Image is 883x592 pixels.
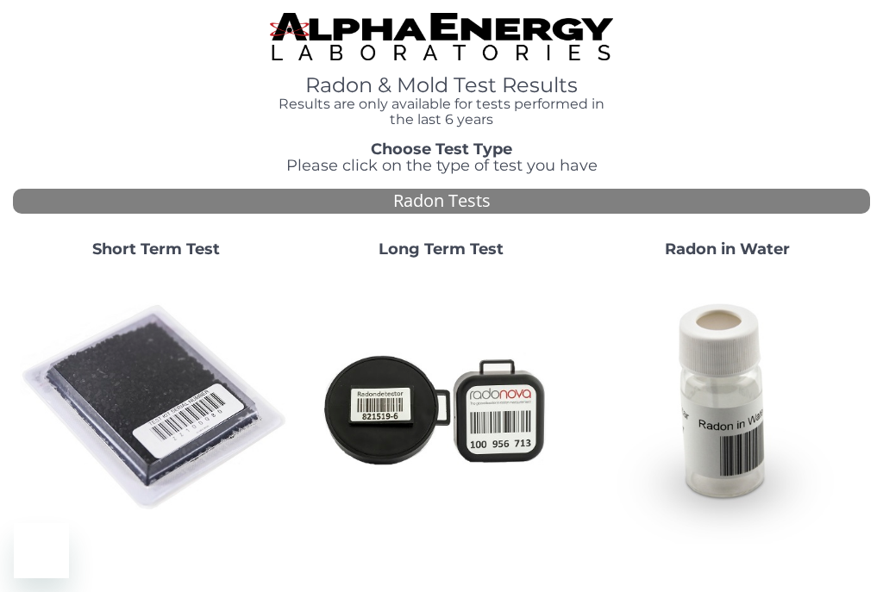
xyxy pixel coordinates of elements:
[270,13,613,60] img: TightCrop.jpg
[92,240,220,259] strong: Short Term Test
[14,523,69,578] iframe: Button to launch messaging window
[305,272,577,544] img: Radtrak2vsRadtrak3.jpg
[286,156,598,175] span: Please click on the type of test you have
[592,272,863,544] img: RadoninWater.jpg
[270,97,613,127] h4: Results are only available for tests performed in the last 6 years
[665,240,790,259] strong: Radon in Water
[20,272,291,544] img: ShortTerm.jpg
[13,189,870,214] div: Radon Tests
[371,140,512,159] strong: Choose Test Type
[379,240,504,259] strong: Long Term Test
[270,74,613,97] h1: Radon & Mold Test Results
